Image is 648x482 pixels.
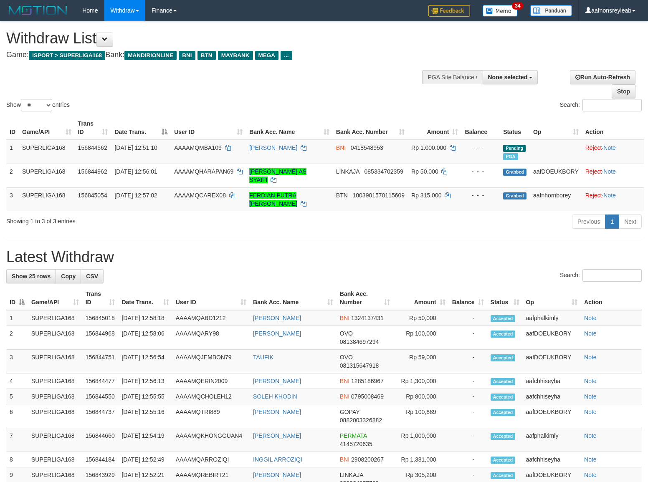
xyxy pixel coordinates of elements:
span: LINKAJA [336,168,359,175]
span: Copy [61,273,76,280]
td: SUPERLIGA168 [28,404,82,428]
td: [DATE] 12:56:13 [118,373,172,389]
span: Rp 50.000 [411,168,438,175]
td: aafphalkimly [523,310,581,326]
span: Copy 0882003326882 to clipboard [340,417,382,424]
span: Copy 081315647918 to clipboard [340,362,379,369]
td: 156844751 [82,350,119,373]
a: 1 [605,215,619,229]
th: Trans ID: activate to sort column ascending [75,116,111,140]
img: Feedback.jpg [428,5,470,17]
td: SUPERLIGA168 [28,310,82,326]
span: 34 [512,2,523,10]
h1: Latest Withdraw [6,249,642,265]
th: Trans ID: activate to sort column ascending [82,286,119,310]
td: Rp 59,000 [393,350,448,373]
span: GOPAY [340,409,359,415]
span: LINKAJA [340,472,363,478]
th: Amount: activate to sort column ascending [393,286,448,310]
a: Stop [612,84,635,98]
a: Note [603,192,616,199]
td: AAAAMQARROZIQI [172,452,250,467]
th: Balance [461,116,500,140]
span: Accepted [491,409,516,416]
th: Bank Acc. Name: activate to sort column ascending [246,116,333,140]
span: 156845054 [78,192,107,199]
h4: Game: Bank: [6,51,424,59]
span: BNI [340,315,349,321]
a: [PERSON_NAME] [253,378,301,384]
span: Pending [503,145,526,152]
span: 156844962 [78,168,107,175]
a: Note [584,409,597,415]
img: MOTION_logo.png [6,4,70,17]
a: CSV [81,269,104,283]
span: OVO [340,354,353,361]
td: 5 [6,389,28,404]
img: Button%20Memo.svg [483,5,518,17]
td: aafnhornborey [530,187,582,211]
a: [PERSON_NAME] [253,472,301,478]
a: Reject [585,168,602,175]
th: Date Trans.: activate to sort column ascending [118,286,172,310]
span: Grabbed [503,192,526,199]
td: · [582,164,644,187]
span: CSV [86,273,98,280]
th: Bank Acc. Name: activate to sort column ascending [250,286,337,310]
td: [DATE] 12:52:49 [118,452,172,467]
td: Rp 100,889 [393,404,448,428]
td: AAAAMQTRI889 [172,404,250,428]
a: Previous [572,215,605,229]
td: 8 [6,452,28,467]
td: SUPERLIGA168 [28,428,82,452]
td: 156844477 [82,373,119,389]
div: PGA Site Balance / [422,70,482,84]
button: None selected [483,70,538,84]
th: User ID: activate to sort column ascending [172,286,250,310]
span: Marked by aafchhiseyha [503,153,518,160]
label: Search: [560,99,642,111]
span: ... [281,51,292,60]
input: Search: [582,269,642,282]
span: Accepted [491,378,516,385]
td: Rp 1,000,000 [393,428,448,452]
h1: Withdraw List [6,30,424,47]
a: Run Auto-Refresh [570,70,635,84]
a: [PERSON_NAME] [253,315,301,321]
span: 156844562 [78,144,107,151]
td: aafDOEUKBORY [523,326,581,350]
img: panduan.png [530,5,572,16]
th: ID [6,116,19,140]
th: Game/API: activate to sort column ascending [19,116,75,140]
th: Bank Acc. Number: activate to sort column ascending [337,286,393,310]
td: Rp 1,381,000 [393,452,448,467]
td: 2 [6,326,28,350]
td: aafDOEUKBORY [523,350,581,373]
a: Show 25 rows [6,269,56,283]
th: Action [582,116,644,140]
a: INGGIL ARROZIQI [253,456,302,463]
span: Copy 081384697294 to clipboard [340,338,379,345]
td: · [582,187,644,211]
th: ID: activate to sort column descending [6,286,28,310]
th: Status [500,116,530,140]
span: Show 25 rows [12,273,51,280]
span: Copy 2908200267 to clipboard [351,456,384,463]
td: aafchhiseyha [523,373,581,389]
span: BNI [340,456,349,463]
div: Showing 1 to 3 of 3 entries [6,214,264,225]
span: AAAAMQMBA109 [174,144,222,151]
span: Accepted [491,433,516,440]
span: MAYBANK [218,51,253,60]
td: [DATE] 12:55:55 [118,389,172,404]
td: - [449,404,487,428]
span: Accepted [491,472,516,479]
span: BNI [340,378,349,384]
span: Copy 1324137431 to clipboard [351,315,384,321]
td: 1 [6,140,19,164]
a: Next [619,215,642,229]
a: Note [584,393,597,400]
td: 156844737 [82,404,119,428]
td: - [449,310,487,326]
td: 156844184 [82,452,119,467]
